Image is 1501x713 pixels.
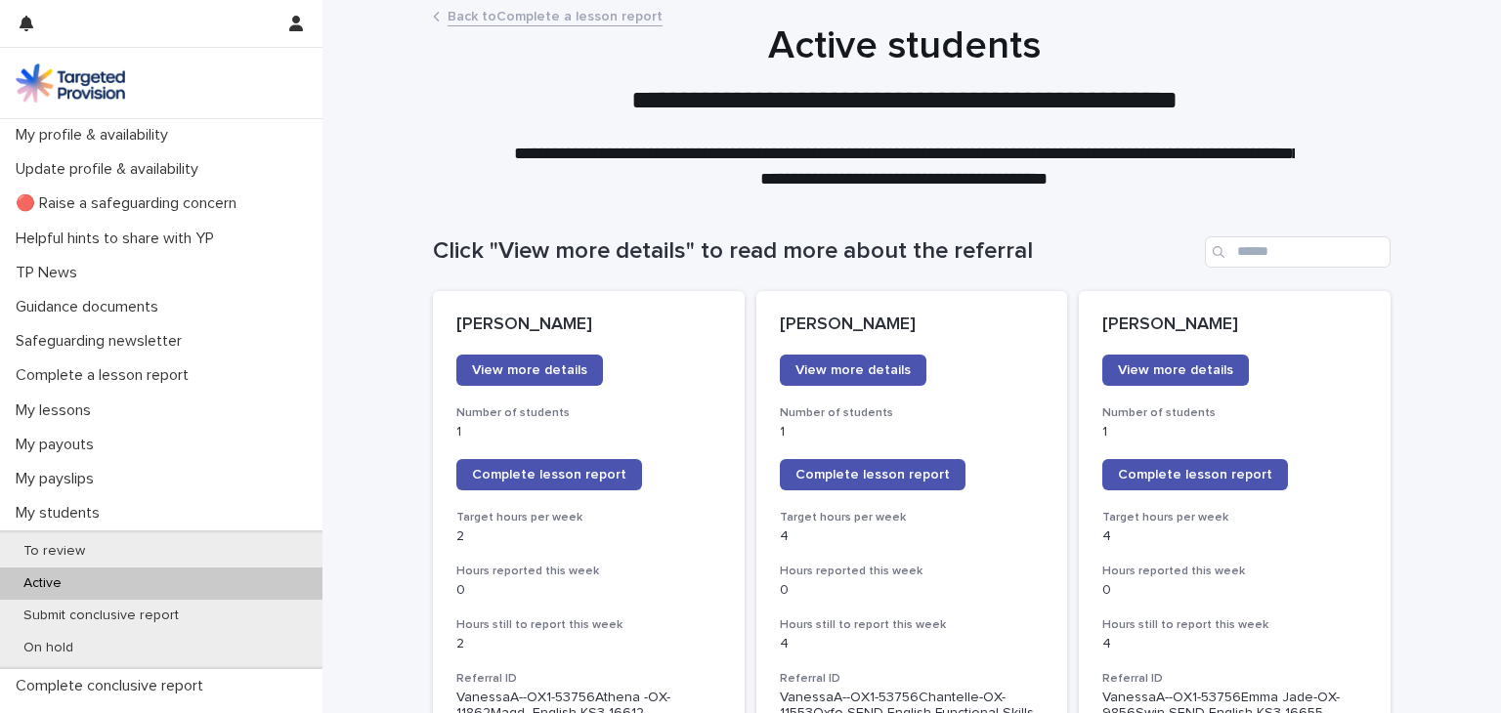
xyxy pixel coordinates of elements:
[8,332,197,351] p: Safeguarding newsletter
[8,230,230,248] p: Helpful hints to share with YP
[8,298,174,316] p: Guidance documents
[456,424,721,440] p: 1
[8,677,219,695] p: Complete conclusive report
[1102,459,1288,490] a: Complete lesson report
[8,126,184,145] p: My profile & availability
[1102,424,1367,440] p: 1
[1102,528,1367,545] p: 4
[16,63,125,103] img: M5nRWzHhSzIhMunXDL62
[780,355,926,386] a: View more details
[456,528,721,545] p: 2
[456,671,721,687] h3: Referral ID
[8,264,93,282] p: TP News
[795,468,950,482] span: Complete lesson report
[8,640,89,656] p: On hold
[1102,582,1367,599] p: 0
[8,543,101,560] p: To review
[8,436,109,454] p: My payouts
[1102,671,1367,687] h3: Referral ID
[8,504,115,523] p: My students
[780,405,1045,421] h3: Number of students
[456,315,721,336] p: [PERSON_NAME]
[425,22,1383,69] h1: Active students
[1118,363,1233,377] span: View more details
[472,363,587,377] span: View more details
[8,160,214,179] p: Update profile & availability
[780,582,1045,599] p: 0
[1118,468,1272,482] span: Complete lesson report
[456,582,721,599] p: 0
[780,617,1045,633] h3: Hours still to report this week
[8,401,107,420] p: My lessons
[780,636,1045,652] p: 4
[8,470,109,488] p: My payslips
[8,575,77,592] p: Active
[1102,636,1367,652] p: 4
[780,315,1045,336] p: [PERSON_NAME]
[456,636,721,652] p: 2
[456,355,603,386] a: View more details
[780,459,965,490] a: Complete lesson report
[433,237,1197,266] h1: Click "View more details" to read more about the referral
[8,194,252,213] p: 🔴 Raise a safeguarding concern
[1102,564,1367,579] h3: Hours reported this week
[8,608,194,624] p: Submit conclusive report
[780,510,1045,525] h3: Target hours per week
[1102,315,1367,336] p: [PERSON_NAME]
[1102,617,1367,633] h3: Hours still to report this week
[780,671,1045,687] h3: Referral ID
[456,510,721,525] h3: Target hours per week
[456,405,721,421] h3: Number of students
[456,617,721,633] h3: Hours still to report this week
[1102,355,1249,386] a: View more details
[456,459,642,490] a: Complete lesson report
[1102,510,1367,525] h3: Target hours per week
[1102,405,1367,421] h3: Number of students
[795,363,911,377] span: View more details
[8,366,204,385] p: Complete a lesson report
[472,468,626,482] span: Complete lesson report
[780,564,1045,579] h3: Hours reported this week
[780,424,1045,440] p: 1
[780,528,1045,545] p: 4
[1205,236,1391,268] input: Search
[456,564,721,579] h3: Hours reported this week
[448,4,663,26] a: Back toComplete a lesson report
